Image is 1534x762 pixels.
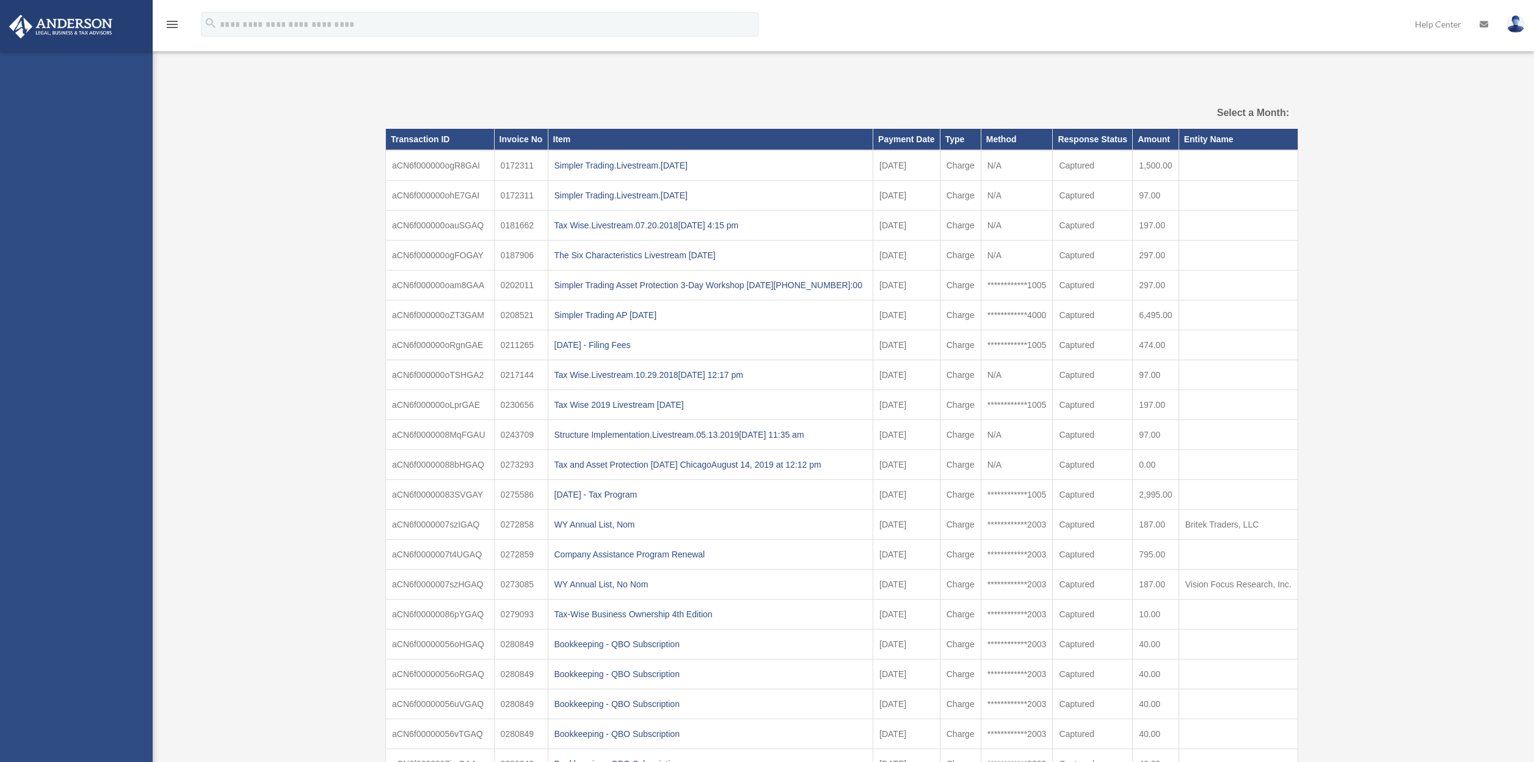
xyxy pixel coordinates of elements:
td: aCN6f000000ogFOGAY [386,240,495,270]
td: Charge [940,449,981,479]
td: N/A [981,240,1053,270]
td: Charge [940,150,981,181]
td: [DATE] [873,509,940,539]
td: [DATE] [873,240,940,270]
td: aCN6f0000007szHGAQ [386,569,495,599]
td: [DATE] [873,210,940,240]
td: [DATE] [873,180,940,210]
td: Charge [940,210,981,240]
td: Charge [940,240,981,270]
td: Captured [1053,360,1133,390]
td: Charge [940,539,981,569]
td: N/A [981,449,1053,479]
td: 0172311 [494,180,548,210]
td: 0202011 [494,270,548,300]
td: Charge [940,390,981,419]
td: Britek Traders, LLC [1179,509,1298,539]
td: N/A [981,210,1053,240]
td: Charge [940,479,981,509]
td: Charge [940,330,981,360]
div: Bookkeeping - QBO Subscription [554,666,867,683]
td: 97.00 [1133,419,1179,449]
td: 795.00 [1133,539,1179,569]
td: Vision Focus Research, Inc. [1179,569,1298,599]
td: aCN6f000000oRgnGAE [386,330,495,360]
td: Captured [1053,509,1133,539]
td: 40.00 [1133,689,1179,719]
td: 0208521 [494,300,548,330]
td: N/A [981,180,1053,210]
th: Invoice No [494,129,548,150]
td: 97.00 [1133,360,1179,390]
a: menu [165,21,180,32]
td: [DATE] [873,539,940,569]
div: Structure Implementation.Livestream.05.13.2019[DATE] 11:35 am [554,426,867,443]
td: Captured [1053,539,1133,569]
td: 0273293 [494,449,548,479]
td: aCN6f0000008MqFGAU [386,419,495,449]
td: Captured [1053,689,1133,719]
td: [DATE] [873,689,940,719]
td: aCN6f00000086pYGAQ [386,599,495,629]
td: 10.00 [1133,599,1179,629]
th: Response Status [1053,129,1133,150]
td: Captured [1053,419,1133,449]
label: Select a Month: [1155,104,1289,122]
td: [DATE] [873,719,940,749]
img: Anderson Advisors Platinum Portal [5,15,116,38]
th: Method [981,129,1053,150]
td: Captured [1053,390,1133,419]
td: Captured [1053,150,1133,181]
td: aCN6f00000056vTGAQ [386,719,495,749]
div: Bookkeeping - QBO Subscription [554,725,867,742]
td: aCN6f000000oam8GAA [386,270,495,300]
td: aCN6f0000007szIGAQ [386,509,495,539]
td: [DATE] [873,599,940,629]
td: N/A [981,360,1053,390]
td: Captured [1053,449,1133,479]
td: [DATE] [873,300,940,330]
th: Type [940,129,981,150]
td: Charge [940,300,981,330]
td: 0280849 [494,719,548,749]
div: Bookkeeping - QBO Subscription [554,695,867,713]
td: Charge [940,360,981,390]
td: Charge [940,270,981,300]
td: 1,500.00 [1133,150,1179,181]
td: Charge [940,599,981,629]
td: aCN6f00000056uVGAQ [386,689,495,719]
td: [DATE] [873,330,940,360]
div: Simpler Trading.Livestream.[DATE] [554,187,867,204]
td: aCN6f000000oTSHGA2 [386,360,495,390]
td: N/A [981,150,1053,181]
td: N/A [981,419,1053,449]
th: Entity Name [1179,129,1298,150]
div: The Six Characteristics Livestream [DATE] [554,247,867,264]
td: 0280849 [494,689,548,719]
td: 40.00 [1133,659,1179,689]
th: Item [548,129,873,150]
td: aCN6f00000056oRGAQ [386,659,495,689]
td: Captured [1053,330,1133,360]
td: 0243709 [494,419,548,449]
td: 0217144 [494,360,548,390]
td: 0273085 [494,569,548,599]
td: Captured [1053,569,1133,599]
td: [DATE] [873,629,940,659]
div: Simpler Trading Asset Protection 3-Day Workshop [DATE][PHONE_NUMBER]:00 [554,277,867,294]
td: 297.00 [1133,240,1179,270]
th: Payment Date [873,129,940,150]
div: Tax-Wise Business Ownership 4th Edition [554,606,867,623]
td: 0211265 [494,330,548,360]
td: aCN6f000000oLprGAE [386,390,495,419]
td: 197.00 [1133,210,1179,240]
td: aCN6f00000083SVGAY [386,479,495,509]
td: 474.00 [1133,330,1179,360]
td: 40.00 [1133,629,1179,659]
td: [DATE] [873,659,940,689]
img: User Pic [1507,15,1525,33]
td: [DATE] [873,270,940,300]
div: Tax Wise.Livestream.07.20.2018[DATE] 4:15 pm [554,217,867,234]
div: WY Annual List, No Nom [554,576,867,593]
td: aCN6f000000oauSGAQ [386,210,495,240]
